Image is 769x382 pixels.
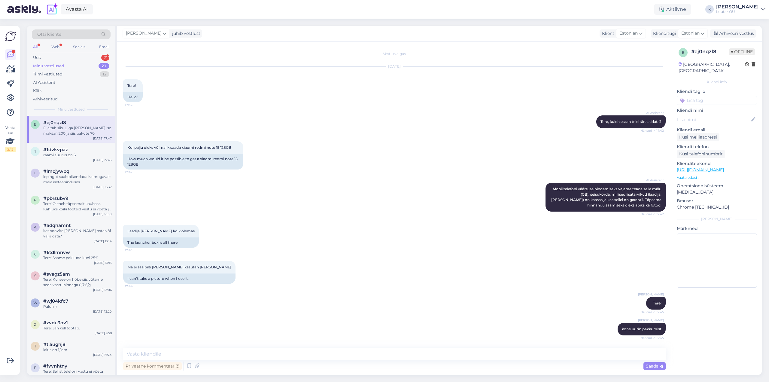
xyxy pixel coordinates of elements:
[43,152,112,158] div: raami suurus on S
[677,116,750,123] input: Lisa nimi
[716,5,765,14] a: [PERSON_NAME]Luutar OÜ
[34,322,36,327] span: z
[691,48,729,55] div: # ej0nqzl8
[61,4,93,14] a: Avasta AI
[72,43,87,51] div: Socials
[34,344,36,348] span: t
[43,125,112,136] div: Ei äitah siis. Liiga [PERSON_NAME] ise maksan 200 ja siis pakute 70
[93,353,112,357] div: [DATE] 16:24
[126,30,162,37] span: [PERSON_NAME]
[93,136,112,141] div: [DATE] 17:47
[34,274,36,278] span: s
[677,150,725,158] div: Küsi telefoninumbrit
[640,128,664,133] span: Nähtud ✓ 17:42
[125,284,147,289] span: 17:44
[33,63,64,69] div: Minu vestlused
[600,30,614,37] div: Klient
[677,204,757,210] p: Chrome [TECHNICAL_ID]
[33,301,37,305] span: w
[677,88,757,95] p: Kliendi tag'id
[677,96,757,105] input: Lisa tag
[677,167,724,173] a: [URL][DOMAIN_NAME]
[43,347,112,353] div: laius on 1,1cm
[677,216,757,222] div: [PERSON_NAME]
[5,125,16,152] div: Vaata siia
[679,61,745,74] div: [GEOGRAPHIC_DATA], [GEOGRAPHIC_DATA]
[646,363,663,369] span: Saada
[43,277,112,288] div: Tere! Kui see on hõbe siis võtame seda vastu hinnaga 0,7€/g
[43,342,65,347] span: #ti5ughj8
[123,92,143,102] div: Hello!
[94,261,112,265] div: [DATE] 13:13
[34,252,36,256] span: 6
[50,43,61,51] div: Web
[43,174,112,185] div: lepingut saab pikendada ka mugavalt meie iseteeninduses
[43,325,112,331] div: Tere! Jah kell töötab.
[46,3,58,16] img: explore-ai
[34,122,36,127] span: e
[622,327,661,331] span: kohe uurin pakkumist
[93,374,112,379] div: [DATE] 15:20
[93,288,112,292] div: [DATE] 13:06
[125,248,147,252] span: 17:43
[43,298,68,304] span: #wj04kfc7
[94,239,112,243] div: [DATE] 13:14
[600,119,661,124] span: Tere, kuidas saan teid täna aidata?
[125,102,147,107] span: 17:42
[100,71,109,77] div: 12
[638,292,664,297] span: [PERSON_NAME]
[123,274,236,284] div: I can't take a picture when I use it.
[43,169,69,174] span: #lmcjywpq
[98,43,111,51] div: Email
[716,9,759,14] div: Luutar OÜ
[43,201,112,212] div: Tere! Oleneb täpsemalt kaubast. Kahjuks kõiki tooteid vastu ei võeta ja osadele toodetele pakume ...
[43,369,112,374] div: Tere! Sellist telefoni vastu ei võeta
[58,107,85,112] span: Minu vestlused
[34,365,36,370] span: f
[43,196,68,201] span: #pbrsubv9
[43,120,66,125] span: #ej0nqzl8
[710,29,756,38] div: Arhiveeri vestlus
[716,5,759,9] div: [PERSON_NAME]
[640,336,664,340] span: Nähtud ✓ 17:45
[653,301,661,305] span: Tere!
[677,183,757,189] p: Operatsioonisüsteem
[43,363,67,369] span: #fvvnhtny
[34,198,37,202] span: p
[638,318,664,322] span: [PERSON_NAME]
[127,83,136,88] span: Tere!
[43,147,68,152] span: #1dvkvpaz
[35,149,36,154] span: 1
[5,31,16,42] img: Askly Logo
[43,250,70,255] span: #6tdlmnvw
[43,304,112,309] div: Palun :)
[43,255,112,261] div: Tere! Saame pakkuda kuni 25€
[677,175,757,180] p: Vaata edasi ...
[677,160,757,167] p: Klienditeekond
[33,80,55,86] div: AI Assistent
[101,55,109,61] div: 2
[123,154,243,170] div: How much would it be possible to get a xiaomi redmi note 15 128GB
[677,198,757,204] p: Brauser
[654,4,691,15] div: Aktiivne
[170,30,200,37] div: juhib vestlust
[93,212,112,216] div: [DATE] 16:30
[641,178,664,182] span: AI Assistent
[95,331,112,335] div: [DATE] 9:58
[677,79,757,85] div: Kliendi info
[93,309,112,314] div: [DATE] 12:20
[33,88,42,94] div: Kõik
[93,158,112,162] div: [DATE] 17:43
[677,189,757,195] p: [MEDICAL_DATA]
[33,96,58,102] div: Arhiveeritud
[123,64,666,69] div: [DATE]
[123,51,666,57] div: Vestlus algas
[127,145,231,150] span: Kui palju oleks võimalik saada xiaomi redmi note 15 128GB
[123,362,182,370] div: Privaatne kommentaar
[125,170,147,174] span: 17:42
[729,48,755,55] span: Offline
[43,228,112,239] div: kas soovite [PERSON_NAME] osta või välja osta?
[33,71,62,77] div: Tiimi vestlused
[551,187,662,207] span: Mobiiltelefoni väärtuse hindamiseks vajame teada selle mälu (GB), seisukorda, millised lisatarvik...
[677,225,757,232] p: Märkmed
